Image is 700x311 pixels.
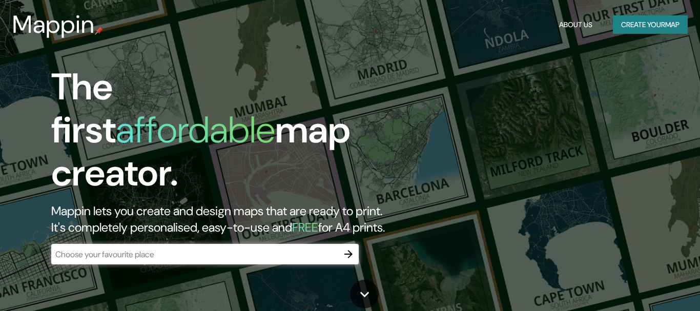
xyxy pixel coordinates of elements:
[613,15,688,34] button: Create yourmap
[51,66,401,203] h1: The first map creator.
[95,27,103,35] img: mappin-pin
[555,15,596,34] button: About Us
[51,248,338,260] input: Choose your favourite place
[12,10,95,39] h3: Mappin
[51,203,401,236] h2: Mappin lets you create and design maps that are ready to print. It's completely personalised, eas...
[292,219,318,235] h5: FREE
[116,106,275,154] h1: affordable
[609,271,689,300] iframe: Help widget launcher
